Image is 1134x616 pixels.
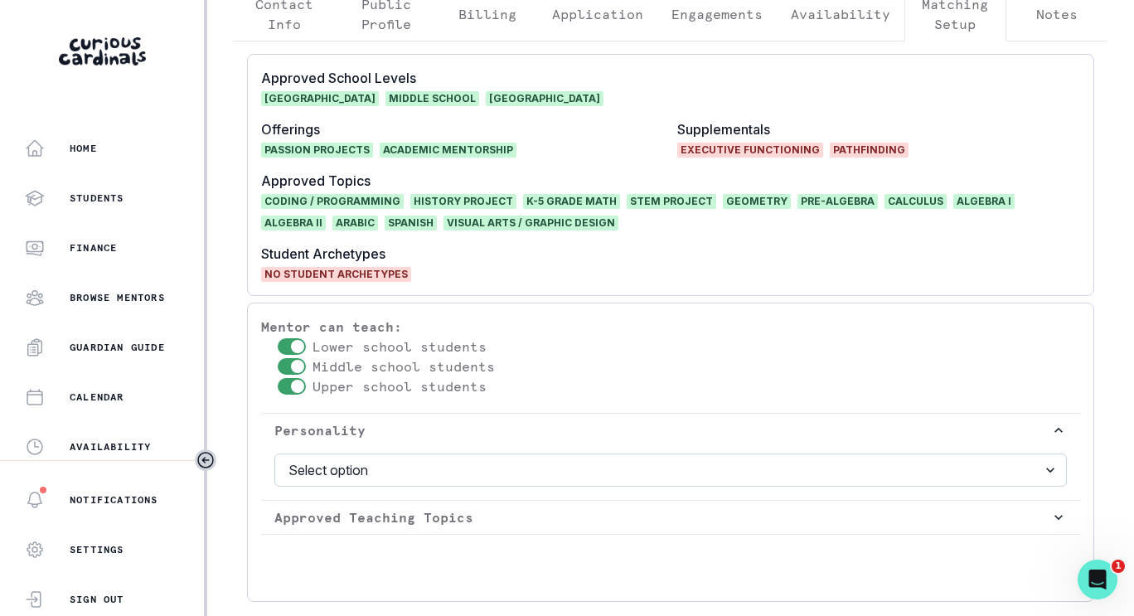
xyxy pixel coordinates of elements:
[261,91,379,106] span: [GEOGRAPHIC_DATA]
[486,91,603,106] span: [GEOGRAPHIC_DATA]
[261,317,1080,337] p: Mentor can teach:
[884,194,947,209] span: Calculus
[70,142,97,155] p: Home
[313,376,487,396] p: Upper school students
[261,143,373,158] span: Passion Projects
[791,4,890,24] p: Availability
[261,501,1080,534] button: Approved Teaching Topics
[1112,560,1125,573] span: 1
[261,244,1080,264] p: Student Archetypes
[70,341,165,354] p: Guardian Guide
[332,216,378,230] span: Arabic
[261,414,1080,447] button: Personality
[261,216,326,230] span: Algebra II
[797,194,878,209] span: Pre-Algebra
[261,119,664,139] p: Offerings
[552,4,643,24] p: Application
[70,543,124,556] p: Settings
[261,447,1080,500] div: Personality
[671,4,763,24] p: Engagements
[313,337,487,357] p: Lower school students
[627,194,716,209] span: STEM Project
[274,507,1050,527] p: Approved Teaching Topics
[1036,4,1078,24] p: Notes
[380,143,516,158] span: Academic Mentorship
[195,449,216,471] button: Toggle sidebar
[70,390,124,404] p: Calendar
[953,194,1015,209] span: Algebra I
[70,241,117,255] p: Finance
[385,91,479,106] span: Middle School
[70,593,124,606] p: Sign Out
[70,440,151,454] p: Availability
[410,194,516,209] span: History Project
[274,420,1050,440] p: Personality
[723,194,791,209] span: Geometry
[443,216,618,230] span: Visual Arts / Graphic Design
[1078,560,1117,599] iframe: Intercom live chat
[523,194,620,209] span: K-5 Grade Math
[59,37,146,65] img: Curious Cardinals Logo
[830,143,909,158] span: Pathfinding
[458,4,516,24] p: Billing
[385,216,437,230] span: Spanish
[677,119,1080,139] p: Supplementals
[70,291,165,304] p: Browse Mentors
[70,493,158,507] p: Notifications
[677,143,823,158] span: Executive Functioning
[70,192,124,205] p: Students
[261,267,411,282] span: No student archetypes
[261,171,1080,191] p: Approved Topics
[261,194,404,209] span: Coding / Programming
[313,357,495,376] p: Middle school students
[261,68,664,88] p: Approved School Levels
